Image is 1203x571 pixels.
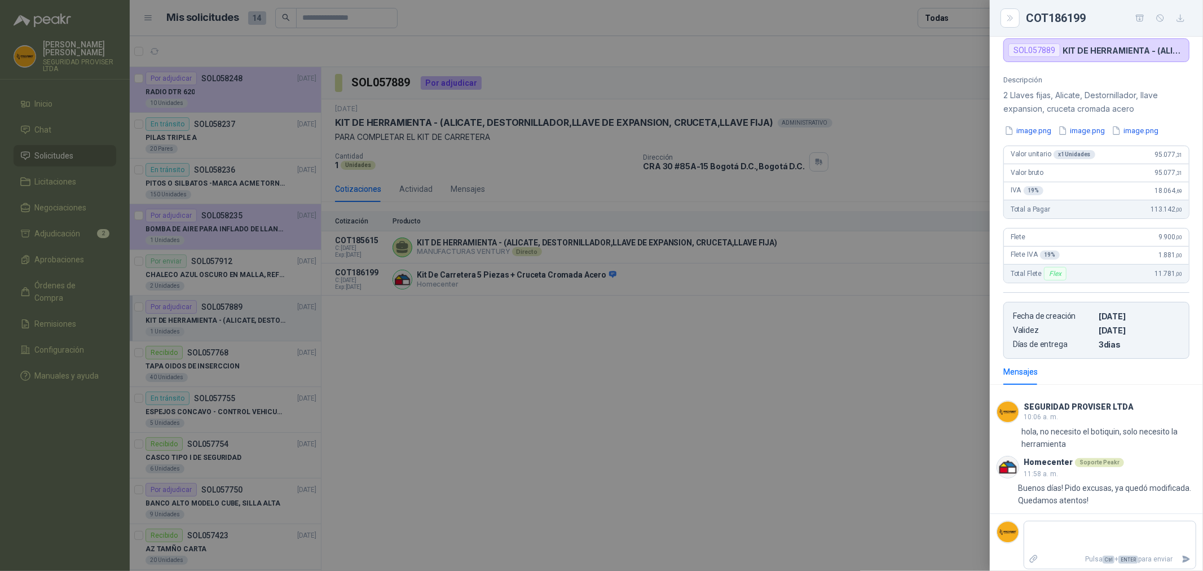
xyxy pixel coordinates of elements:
span: 95.077 [1154,169,1182,177]
span: Valor unitario [1011,150,1095,159]
span: Ctrl [1103,556,1114,564]
div: SOL057889 [1008,43,1060,57]
p: 3 dias [1099,340,1180,349]
p: KIT DE HERRAMIENTA - (ALICATE, DESTORNILLADOR,LLAVE DE EXPANSION, CRUCETA,LLAVE FIJA) [1063,46,1184,55]
span: Flete IVA [1011,251,1060,260]
span: 11:58 a. m. [1024,470,1058,478]
button: image.png [1003,125,1052,137]
span: 18.064 [1154,187,1182,195]
span: IVA [1011,186,1043,195]
div: Flex [1044,267,1066,280]
h3: Homecenter [1024,459,1073,465]
p: Fecha de creación [1013,311,1094,321]
span: Flete [1011,233,1025,241]
div: Soporte Peakr [1075,458,1124,467]
div: 19 % [1040,251,1060,260]
span: Valor bruto [1011,169,1043,177]
h3: SEGURIDAD PROVISER LTDA [1024,404,1134,410]
span: ,00 [1175,234,1182,240]
span: ,00 [1175,207,1182,213]
span: 95.077 [1154,151,1182,159]
span: 11.781 [1154,270,1182,278]
button: image.png [1111,125,1160,137]
span: Total a Pagar [1011,205,1050,213]
p: Descripción [1003,76,1189,84]
div: COT186199 [1026,9,1189,27]
div: x 1 Unidades [1054,150,1095,159]
span: ENTER [1118,556,1138,564]
button: Close [1003,11,1017,25]
button: image.png [1057,125,1106,137]
img: Company Logo [997,401,1019,423]
button: Enviar [1177,550,1196,569]
span: 9.900 [1158,233,1182,241]
span: ,31 [1175,170,1182,176]
span: ,69 [1175,188,1182,194]
p: Buenos días! Pido excusas, ya quedó modificada. Quedamos atentos! [1018,482,1196,507]
label: Adjuntar archivos [1024,550,1043,569]
span: 113.142 [1151,205,1182,213]
p: hola, no necesito el botiquin, solo necesito la herramienta [1021,425,1196,450]
span: Total Flete [1011,267,1069,280]
div: 19 % [1024,186,1044,195]
img: Company Logo [997,521,1019,543]
span: ,00 [1175,252,1182,258]
p: Validez [1013,326,1094,335]
span: ,00 [1175,271,1182,277]
p: 2 Llaves fijas, Alicate, Destornillador, llave expansion, cruceta cromada acero [1003,89,1189,116]
span: 1.881 [1158,251,1182,259]
span: 10:06 a. m. [1024,413,1058,421]
img: Company Logo [997,456,1019,478]
p: [DATE] [1099,326,1180,335]
p: [DATE] [1099,311,1180,321]
p: Pulsa + para enviar [1043,550,1178,569]
span: ,31 [1175,152,1182,158]
div: Mensajes [1003,366,1038,378]
p: Días de entrega [1013,340,1094,349]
